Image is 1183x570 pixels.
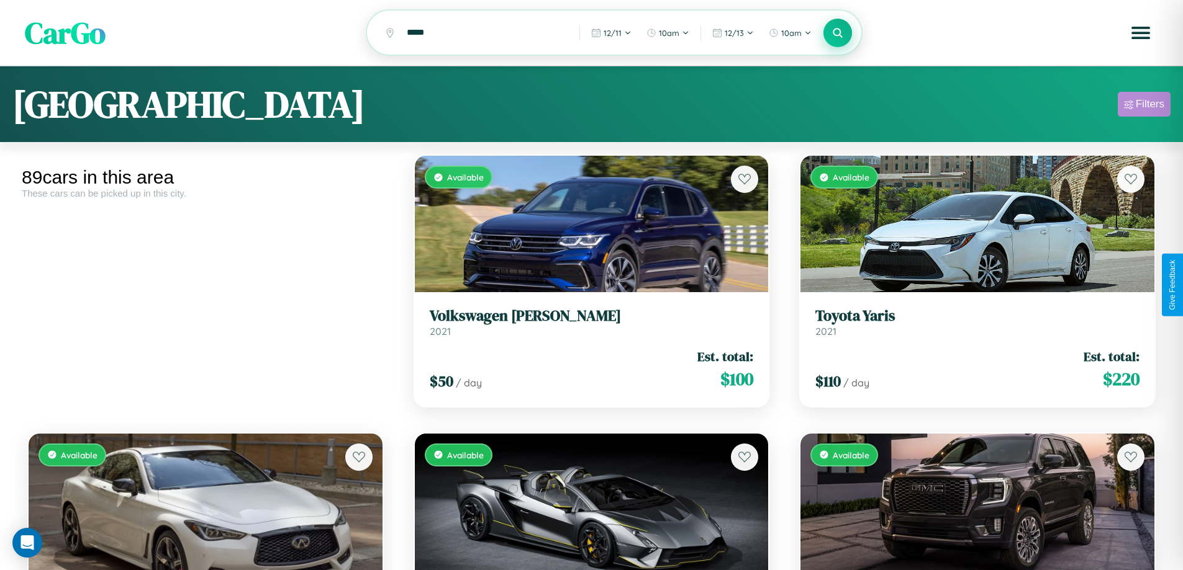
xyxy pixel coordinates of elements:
button: 12/11 [585,23,638,43]
span: 10am [659,28,679,38]
span: 12 / 11 [604,28,622,38]
h3: Toyota Yaris [815,307,1140,325]
span: 2021 [815,325,836,337]
button: 10am [640,23,696,43]
span: CarGo [25,12,106,53]
span: 2021 [430,325,451,337]
span: $ 110 [815,371,841,391]
span: Available [447,172,484,182]
h1: [GEOGRAPHIC_DATA] [12,79,365,130]
button: 10am [763,23,818,43]
div: These cars can be picked up in this city. [22,188,389,198]
a: Toyota Yaris2021 [815,307,1140,337]
button: Filters [1118,92,1171,117]
span: Est. total: [1084,347,1140,365]
span: Available [447,450,484,460]
span: $ 100 [720,367,753,391]
h3: Volkswagen [PERSON_NAME] [430,307,754,325]
span: 12 / 13 [725,28,744,38]
button: Open menu [1123,16,1158,50]
span: $ 50 [430,371,453,391]
span: Available [61,450,97,460]
button: 12/13 [706,23,760,43]
span: / day [456,376,482,389]
span: Est. total: [697,347,753,365]
span: Available [833,450,869,460]
div: Give Feedback [1168,260,1177,310]
div: Open Intercom Messenger [12,528,42,558]
span: Available [833,172,869,182]
a: Volkswagen [PERSON_NAME]2021 [430,307,754,337]
div: Filters [1136,98,1164,110]
span: 10am [781,28,802,38]
div: 89 cars in this area [22,167,389,188]
span: / day [843,376,869,389]
span: $ 220 [1103,367,1140,391]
